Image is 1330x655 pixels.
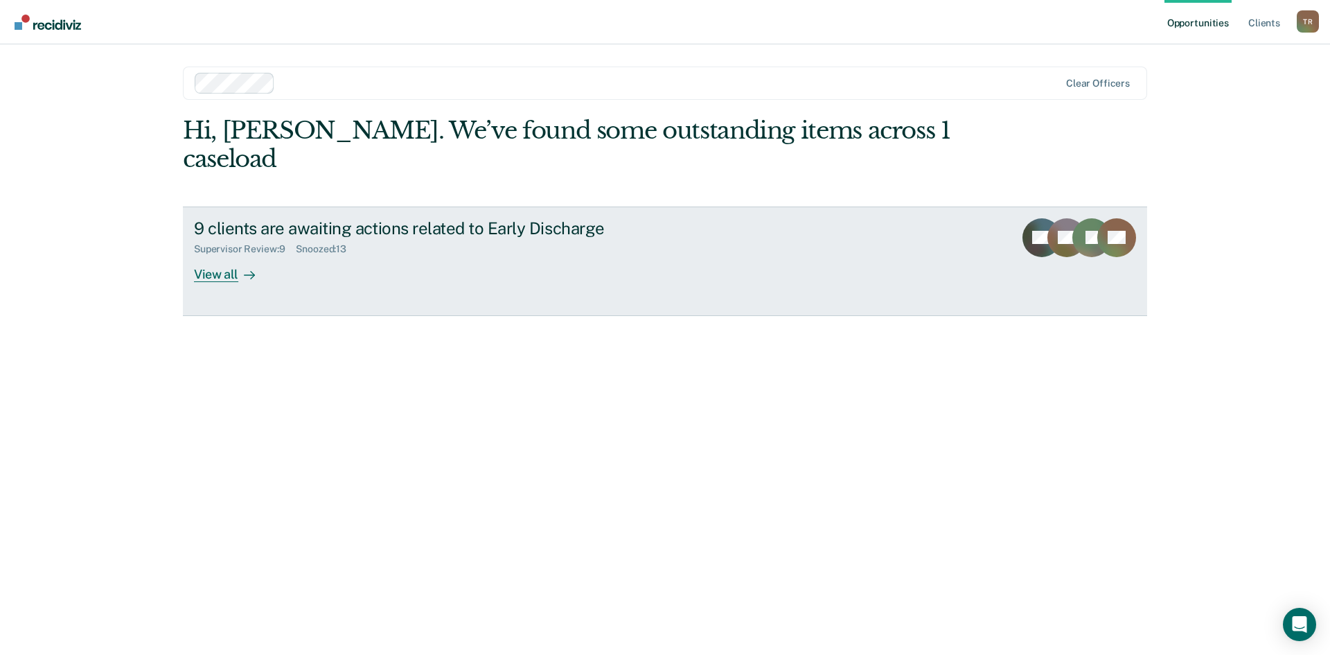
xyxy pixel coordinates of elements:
[1297,10,1319,33] button: Profile dropdown button
[296,243,357,255] div: Snoozed : 13
[15,15,81,30] img: Recidiviz
[183,116,955,173] div: Hi, [PERSON_NAME]. We’ve found some outstanding items across 1 caseload
[194,218,680,238] div: 9 clients are awaiting actions related to Early Discharge
[183,207,1147,316] a: 9 clients are awaiting actions related to Early DischargeSupervisor Review:9Snoozed:13View all
[1283,608,1316,641] div: Open Intercom Messenger
[194,255,272,282] div: View all
[1297,10,1319,33] div: T R
[194,243,296,255] div: Supervisor Review : 9
[1066,78,1130,89] div: Clear officers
